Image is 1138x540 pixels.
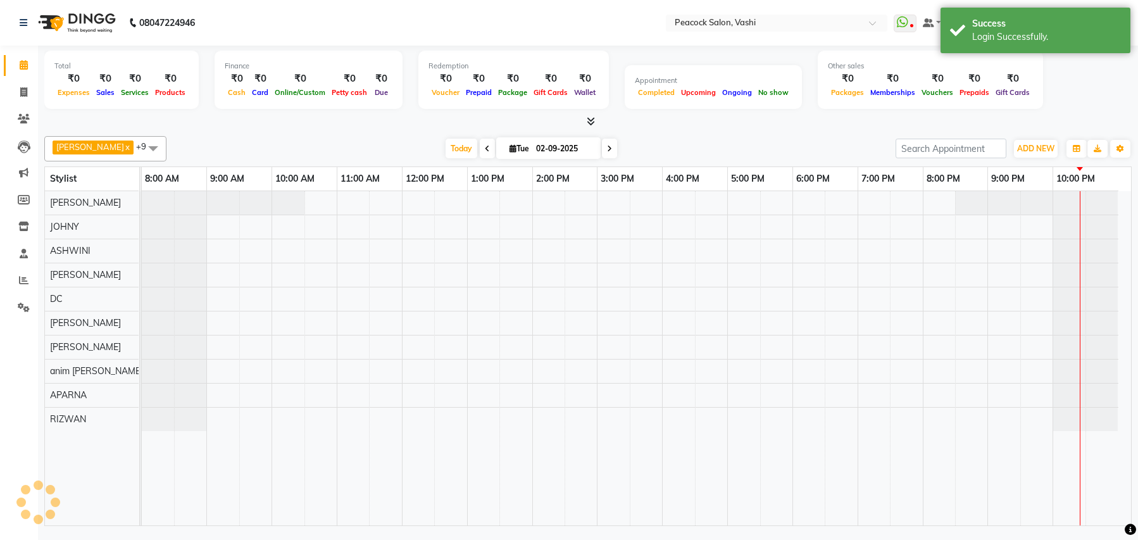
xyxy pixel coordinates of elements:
[663,170,703,188] a: 4:00 PM
[50,341,121,353] span: [PERSON_NAME]
[828,61,1033,72] div: Other sales
[50,245,91,256] span: ASHWINI
[50,389,87,401] span: APARNA
[136,141,156,151] span: +9
[118,88,152,97] span: Services
[225,72,249,86] div: ₹0
[571,88,599,97] span: Wallet
[923,170,963,188] a: 8:00 PM
[54,72,93,86] div: ₹0
[918,88,956,97] span: Vouchers
[463,72,495,86] div: ₹0
[32,5,119,41] img: logo
[249,72,272,86] div: ₹0
[272,72,328,86] div: ₹0
[719,88,755,97] span: Ongoing
[50,173,77,184] span: Stylist
[463,88,495,97] span: Prepaid
[337,170,383,188] a: 11:00 AM
[124,142,130,152] a: x
[225,88,249,97] span: Cash
[972,17,1121,30] div: Success
[249,88,272,97] span: Card
[207,170,247,188] a: 9:00 AM
[50,269,121,280] span: [PERSON_NAME]
[988,170,1028,188] a: 9:00 PM
[495,72,530,86] div: ₹0
[495,88,530,97] span: Package
[54,88,93,97] span: Expenses
[597,170,637,188] a: 3:00 PM
[468,170,508,188] a: 1:00 PM
[93,72,118,86] div: ₹0
[678,88,719,97] span: Upcoming
[272,88,328,97] span: Online/Custom
[50,413,86,425] span: RIZWAN
[728,170,768,188] a: 5:00 PM
[428,72,463,86] div: ₹0
[828,72,867,86] div: ₹0
[1017,144,1054,153] span: ADD NEW
[93,88,118,97] span: Sales
[428,61,599,72] div: Redemption
[142,170,182,188] a: 8:00 AM
[992,88,1033,97] span: Gift Cards
[867,88,918,97] span: Memberships
[50,197,121,208] span: [PERSON_NAME]
[370,72,392,86] div: ₹0
[896,139,1006,158] input: Search Appointment
[50,317,121,329] span: [PERSON_NAME]
[56,142,124,152] span: [PERSON_NAME]
[992,72,1033,86] div: ₹0
[858,170,898,188] a: 7:00 PM
[828,88,867,97] span: Packages
[530,88,571,97] span: Gift Cards
[533,170,573,188] a: 2:00 PM
[50,293,63,305] span: DC
[118,72,152,86] div: ₹0
[918,72,956,86] div: ₹0
[446,139,477,158] span: Today
[530,72,571,86] div: ₹0
[225,61,392,72] div: Finance
[506,144,532,153] span: Tue
[635,88,678,97] span: Completed
[428,88,463,97] span: Voucher
[867,72,918,86] div: ₹0
[755,88,792,97] span: No show
[328,88,370,97] span: Petty cash
[956,72,992,86] div: ₹0
[793,170,833,188] a: 6:00 PM
[1014,140,1058,158] button: ADD NEW
[532,139,596,158] input: 2025-09-02
[403,170,447,188] a: 12:00 PM
[139,5,195,41] b: 08047224946
[54,61,189,72] div: Total
[50,365,143,377] span: anim [PERSON_NAME]
[152,72,189,86] div: ₹0
[152,88,189,97] span: Products
[50,221,79,232] span: JOHNY
[1053,170,1098,188] a: 10:00 PM
[972,30,1121,44] div: Login Successfully.
[571,72,599,86] div: ₹0
[956,88,992,97] span: Prepaids
[328,72,370,86] div: ₹0
[635,75,792,86] div: Appointment
[272,170,318,188] a: 10:00 AM
[372,88,391,97] span: Due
